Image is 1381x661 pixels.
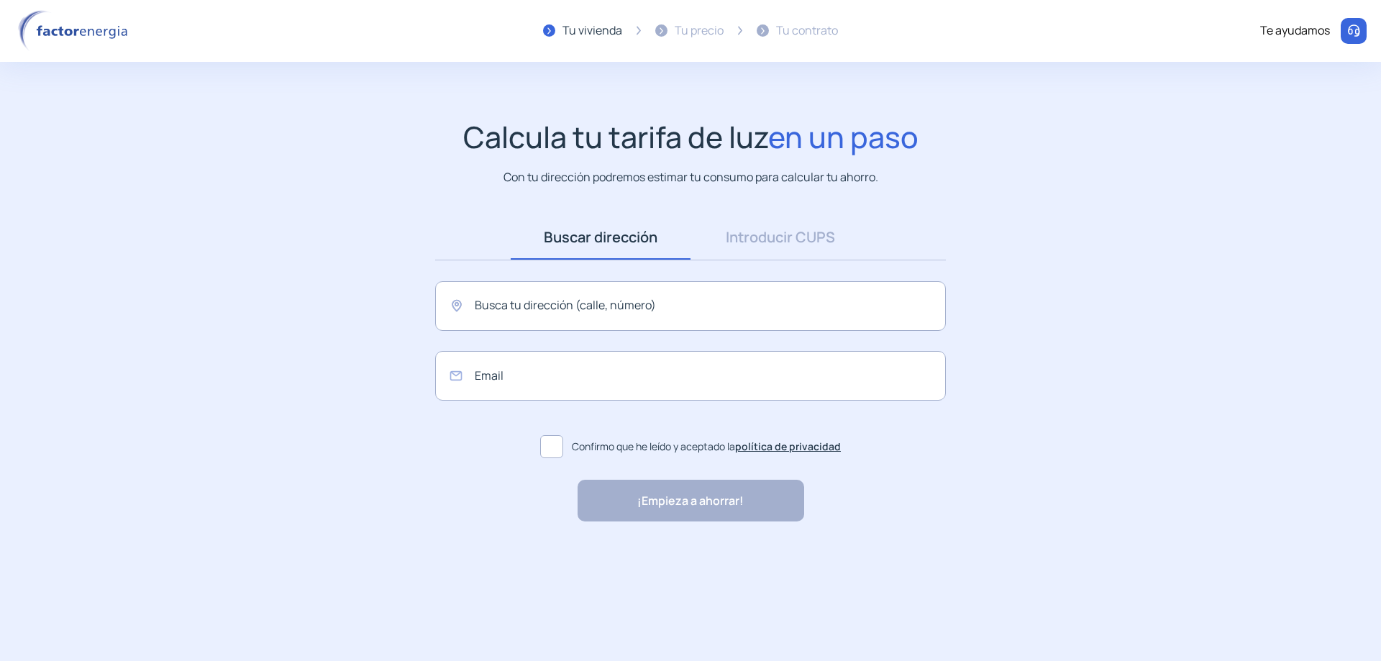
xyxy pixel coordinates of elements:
[562,22,622,40] div: Tu vivienda
[503,168,878,186] p: Con tu dirección podremos estimar tu consumo para calcular tu ahorro.
[776,22,838,40] div: Tu contrato
[572,439,841,455] span: Confirmo que he leído y aceptado la
[1346,24,1361,38] img: llamar
[675,22,724,40] div: Tu precio
[1260,22,1330,40] div: Te ayudamos
[690,215,870,260] a: Introducir CUPS
[511,215,690,260] a: Buscar dirección
[735,439,841,453] a: política de privacidad
[14,10,137,52] img: logo factor
[463,119,919,155] h1: Calcula tu tarifa de luz
[768,117,919,157] span: en un paso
